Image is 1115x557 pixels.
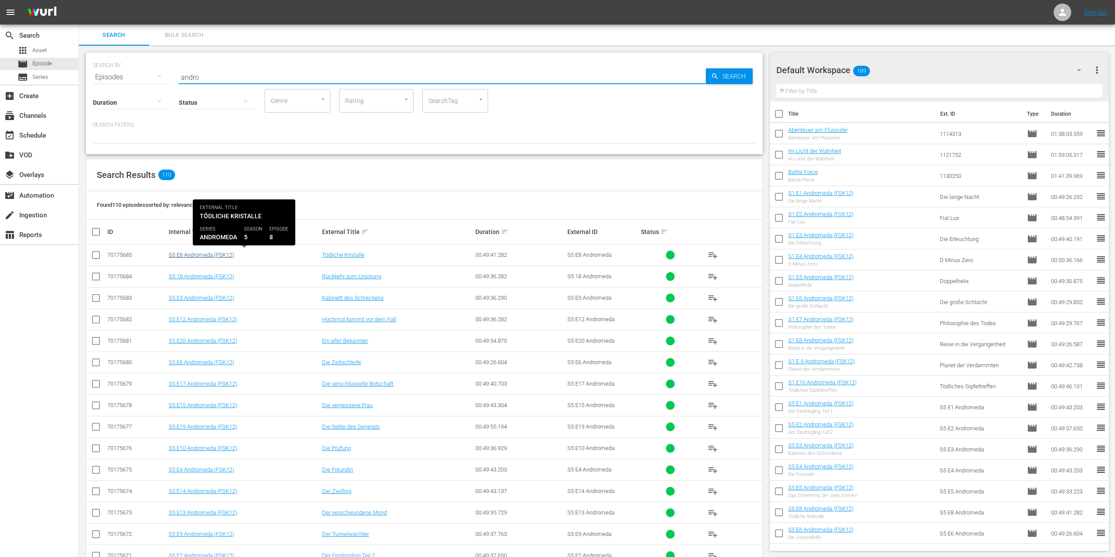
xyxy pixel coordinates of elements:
div: Doppelhelix [788,282,853,288]
a: S5 E19 Andromeda (FSK12) [169,423,237,430]
span: Episode [1027,213,1037,223]
span: reorder [1096,254,1106,265]
span: S5 18 Andromeda [567,273,612,280]
td: Die lange Nacht [936,186,1023,207]
div: Das Geheimnis der zwei Sonnen [788,493,857,498]
span: reorder [1096,465,1106,475]
span: Asset [32,46,47,55]
button: playlist_add [702,481,723,502]
div: 00:49:55.194 [475,423,565,430]
span: S5 E8 Andromeda [567,252,612,258]
td: D Minus Zero [936,249,1023,270]
span: Episode [1027,276,1037,286]
div: 00:49:35.729 [475,509,565,516]
span: playlist_add [708,336,718,346]
button: playlist_add [702,330,723,351]
div: Philosophie des Todes [788,324,853,330]
div: 00:49:43.137 [475,488,565,494]
a: S5 18 Andromeda (FSK12) [169,273,234,280]
td: 1130250 [936,165,1023,186]
span: Episode [1027,128,1037,139]
div: Abenteuer am Flussufer [788,135,848,141]
th: Ext. ID [935,102,1022,126]
span: Search [719,68,753,84]
a: S5 E10 Andromeda (FSK12) [169,445,237,451]
span: Episode [1027,423,1037,433]
a: S1 E2 Andromeda (FSK12) [788,211,853,217]
span: sort [206,228,214,236]
span: Episode [1027,297,1037,307]
span: Episode [1027,234,1037,244]
td: Tödliches Gipfeltreffen [936,376,1023,397]
a: Die vergessene Frau [322,402,373,408]
div: 70175680 [107,359,166,365]
div: 00:49:37.763 [475,531,565,537]
div: D Minus Zero [788,261,853,267]
div: External Title [322,227,473,237]
button: playlist_add [702,459,723,480]
span: Series [32,73,48,82]
span: Episode [1027,170,1037,181]
a: S1 E4 Andromeda (FSK12) [788,253,853,259]
td: 00:48:54.391 [1048,207,1096,228]
td: 01:38:03.559 [1048,123,1096,144]
span: reorder [1096,422,1106,433]
td: 00:49:26.292 [1048,186,1096,207]
span: S5 E4 Andromeda [567,466,612,473]
span: S5 E20 Andromeda [567,337,615,344]
span: playlist_add [708,379,718,389]
span: reorder [1096,486,1106,496]
td: S5 E2 Andromeda [936,418,1023,439]
span: Ingestion [4,210,15,220]
div: Der Eindringling Teil 1 [788,408,853,414]
div: Die Erleuchtung [788,240,853,246]
a: Die Sekte des Generals [322,423,380,430]
div: 00:49:41.282 [475,252,565,258]
span: reorder [1096,275,1106,286]
span: reorder [1096,149,1106,160]
td: 00:49:36.290 [1048,439,1096,460]
a: Im Licht der Wahrheit [788,148,841,154]
span: S5 E6 Andromeda [567,359,612,365]
span: menu [5,7,16,18]
td: S5 E5 Andromeda [936,481,1023,502]
a: S5 E12 Andromeda (FSK12) [169,316,237,323]
a: Sign Out [1084,9,1107,16]
span: Episode [1027,507,1037,518]
span: playlist_add [708,443,718,454]
span: sort [361,228,369,236]
a: S5 E5 Andromeda (FSK12) [788,484,853,491]
button: more_vert [1092,60,1102,81]
div: 00:49:26.604 [475,359,565,365]
div: 00:49:43.304 [475,402,565,408]
div: 00:49:36.282 [475,316,565,323]
span: Overlays [4,170,15,180]
div: Internal Title [169,227,319,237]
span: Episode [1027,192,1037,202]
button: playlist_add [702,438,723,459]
span: playlist_add [708,293,718,303]
td: 00:49:26.587 [1048,333,1096,355]
span: Bulk Search [154,30,214,40]
div: Die große Schlacht [788,303,853,309]
div: 70175676 [107,445,166,451]
td: 00:49:40.191 [1048,228,1096,249]
th: Type [1022,102,1046,126]
div: 00:49:36.929 [475,445,565,451]
td: 00:49:42.738 [1048,355,1096,376]
span: S5 E12 Andromeda [567,316,615,323]
div: 70175674 [107,488,166,494]
td: Reise in die Vergangenheit [936,333,1023,355]
td: S5 E8 Andromeda [936,502,1023,523]
a: S1 E1 Andromeda (FSK12) [788,190,853,196]
td: Planet der Verdammten [936,355,1023,376]
a: Hochmut kommt vor dem Fall [322,316,396,323]
td: 00:50:36.166 [1048,249,1096,270]
span: S5 E3 Andromeda [567,294,612,301]
td: 1114313 [936,123,1023,144]
a: S5 E1 Andromeda (FSK12) [788,400,853,407]
a: S5 E4 Andromeda (FSK12) [169,466,234,473]
td: 00:49:43.203 [1048,460,1096,481]
span: Episode [1027,360,1037,370]
td: Doppelhelix [936,270,1023,291]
